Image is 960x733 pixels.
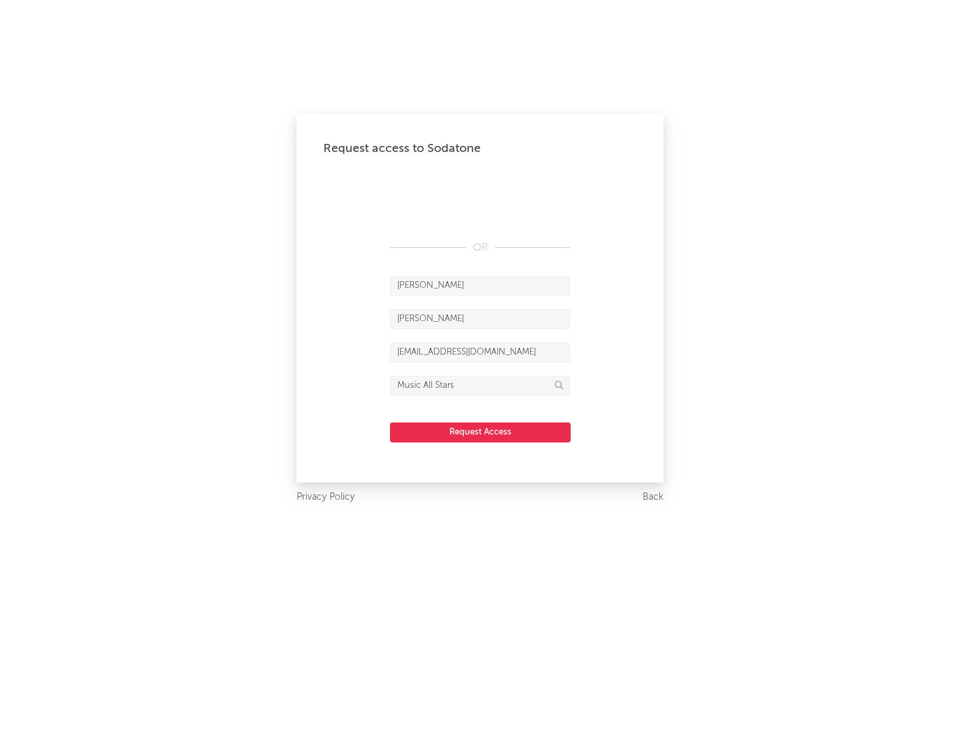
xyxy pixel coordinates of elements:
div: Request access to Sodatone [323,141,637,157]
input: Division [390,376,570,396]
input: Last Name [390,309,570,329]
a: Privacy Policy [297,489,355,506]
div: OR [390,240,570,256]
input: First Name [390,276,570,296]
a: Back [643,489,663,506]
button: Request Access [390,422,571,442]
input: Email [390,343,570,363]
